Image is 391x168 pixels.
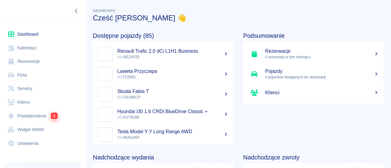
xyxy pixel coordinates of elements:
h5: Hyundai i30 1.6 CRDi BlueDrive Classic + [117,109,228,115]
a: ImageTesla Model Y Y Long Range AWD WU5145P [93,124,233,145]
a: Klienci [243,84,384,101]
a: ImageLaweta Przyczepa FZ2903 [93,64,233,84]
span: FG7353M [117,115,139,120]
span: FZ2903 [117,75,135,79]
span: WU5145P [117,135,140,140]
img: Image [99,68,111,80]
a: Ustawienia [5,137,81,150]
h3: Cześć [PERSON_NAME] 👋 [93,14,384,22]
a: ImageHyundai i30 1.6 CRDi BlueDrive Classic + FG7353M [93,104,233,124]
h5: Skoda Fabia T [117,88,228,95]
a: Widget WWW [5,123,81,137]
h5: Rezerwacje [265,48,379,54]
h5: Klienci [265,90,379,96]
img: Renthelp logo [7,5,46,15]
span: FSL982CP [117,95,141,99]
a: Flota [5,68,81,82]
a: Kalendarz [5,41,81,55]
a: Rezerwacje [5,55,81,68]
a: Rezerwacje0 rezerwacji w tym miesiącu [243,44,384,64]
h5: Tesla Model Y Y Long Range AWD [117,129,228,135]
button: Zwiń nawigację [72,7,81,15]
h4: Nadchodzące wydania [93,154,233,161]
img: Image [99,109,111,120]
h5: Laweta Przyczepa [117,68,228,74]
a: Dashboard [5,27,81,41]
a: Pojazdy0 pojazdów dostępnych do rezerwacji [243,64,384,84]
h5: Renault Trafic 2.0 dCi L1H1 Business [117,48,228,54]
a: Renthelp logo [5,5,46,15]
h4: Dostępne pojazdy (85) [93,32,233,39]
span: Dashboard [93,9,115,13]
h4: Podsumowanie [243,32,384,39]
a: Powiadomienia1 [5,109,81,123]
p: 0 pojazdów dostępnych do rezerwacji [265,74,379,80]
img: Image [99,48,111,60]
span: 1 [50,112,58,119]
img: Image [99,129,111,140]
h4: Nadchodzące zwroty [243,154,384,161]
a: Serwisy [5,82,81,95]
h5: Pojazdy [265,68,379,74]
a: ImageRenault Trafic 2.0 dCi L1H1 Business WE2AF25 [93,44,233,64]
a: ImageSkoda Fabia T FSL982CP [93,84,233,104]
a: Klienci [5,95,81,109]
p: 0 rezerwacji w tym miesiącu [265,54,379,60]
span: WE2AF25 [117,55,140,59]
img: Image [99,88,111,100]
